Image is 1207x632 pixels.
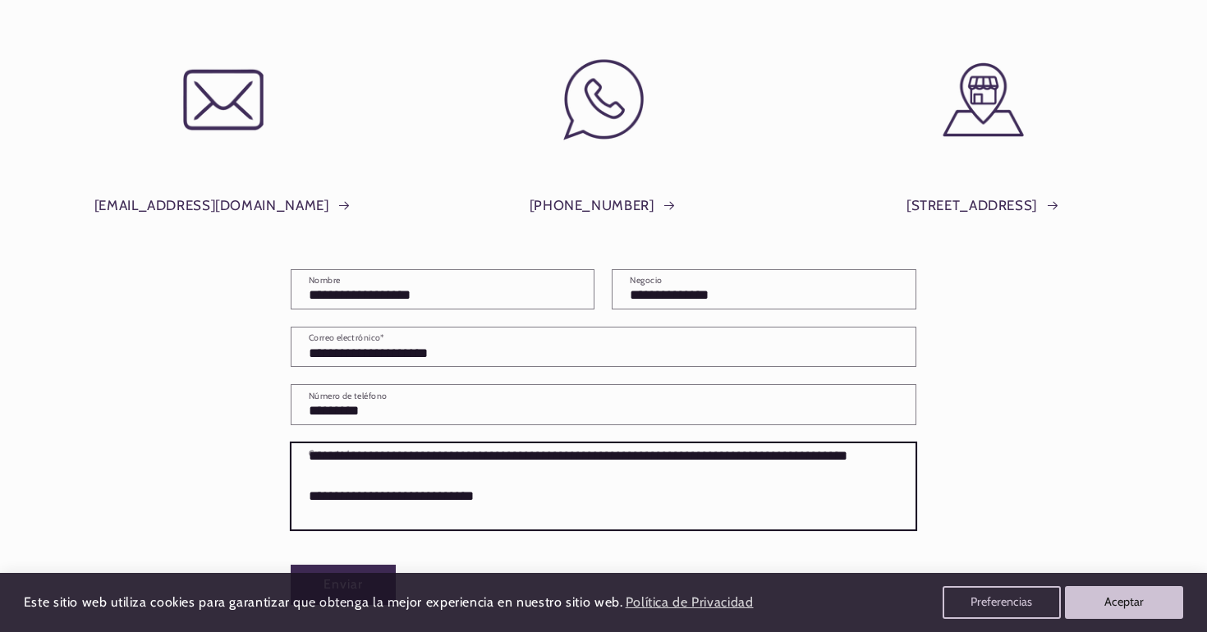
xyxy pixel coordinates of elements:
a: [PHONE_NUMBER] [530,194,678,218]
button: Enviar [291,565,396,605]
button: Preferencias [943,586,1061,619]
a: [STREET_ADDRESS] [906,194,1061,218]
button: Aceptar [1065,586,1183,619]
span: Este sitio web utiliza cookies para garantizar que obtenga la mejor experiencia en nuestro sitio ... [24,594,623,610]
a: [EMAIL_ADDRESS][DOMAIN_NAME] [94,194,352,218]
a: Política de Privacidad (opens in a new tab) [622,588,755,617]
